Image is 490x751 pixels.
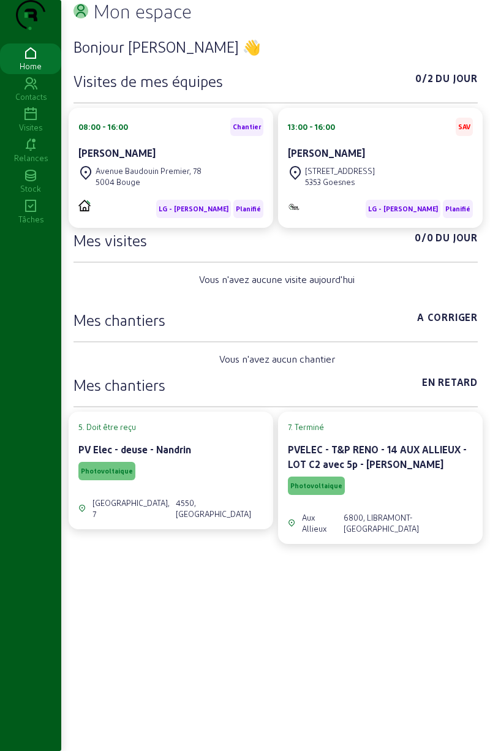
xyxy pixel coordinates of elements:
[415,71,433,91] span: 0/2
[288,421,473,432] cam-card-tag: 7. Terminé
[199,272,355,287] span: Vous n'avez aucune visite aujourd'hui
[288,443,467,470] cam-card-title: PVELEC - T&P RENO - 14 AUX ALLIEUX - LOT C2 avec 5p - [PERSON_NAME]
[92,497,170,519] div: [GEOGRAPHIC_DATA], 7
[159,205,228,213] span: LG - [PERSON_NAME]
[233,123,261,131] span: Chantier
[445,205,470,213] span: Planifié
[435,230,478,250] span: Du jour
[96,165,202,176] div: Avenue Baudouin Premier, 78
[176,497,263,519] div: 4550, [GEOGRAPHIC_DATA]
[288,121,335,132] div: 13:00 - 16:00
[73,230,147,250] h3: Mes visites
[415,230,433,250] span: 0/0
[344,512,473,534] div: 6800, LIBRAMONT-[GEOGRAPHIC_DATA]
[78,121,128,132] div: 08:00 - 16:00
[302,512,337,534] div: Aux Allieux
[422,375,478,394] span: En retard
[78,147,156,159] cam-card-title: [PERSON_NAME]
[81,467,133,475] span: Photovoltaique
[290,481,342,490] span: Photovoltaique
[78,443,191,455] cam-card-title: PV Elec - deuse - Nandrin
[368,205,438,213] span: LG - [PERSON_NAME]
[288,203,300,211] img: Monitoring et Maintenance
[78,200,91,211] img: PVELEC
[78,421,263,432] cam-card-tag: 5. Doit être reçu
[288,147,365,159] cam-card-title: [PERSON_NAME]
[73,375,165,394] h3: Mes chantiers
[417,310,478,330] span: A corriger
[458,123,470,131] span: SAV
[73,37,478,56] h3: Bonjour [PERSON_NAME] 👋
[305,165,375,176] div: [STREET_ADDRESS]
[219,352,335,366] span: Vous n'avez aucun chantier
[96,176,202,187] div: 5004 Bouge
[305,176,375,187] div: 5353 Goesnes
[236,205,261,213] span: Planifié
[73,71,223,91] h3: Visites de mes équipes
[73,310,165,330] h3: Mes chantiers
[435,71,478,91] span: Du jour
